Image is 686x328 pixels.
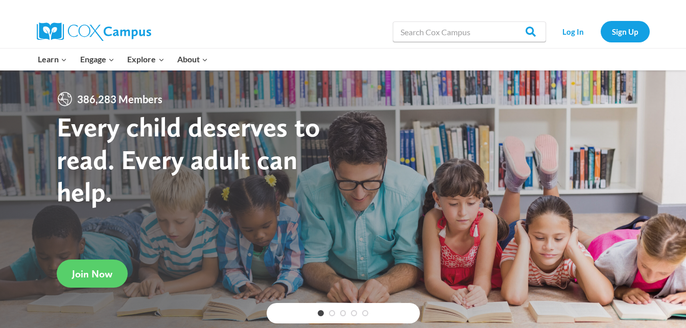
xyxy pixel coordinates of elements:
span: 386,283 Members [73,91,167,107]
span: Join Now [72,268,112,280]
strong: Every child deserves to read. Every adult can help. [57,110,320,208]
a: Sign Up [601,21,650,42]
a: Log In [551,21,596,42]
nav: Secondary Navigation [551,21,650,42]
span: Explore [127,53,164,66]
a: 5 [362,310,368,316]
span: Engage [80,53,114,66]
span: Learn [38,53,67,66]
a: 2 [329,310,335,316]
nav: Primary Navigation [32,49,215,70]
input: Search Cox Campus [393,21,546,42]
a: 3 [340,310,346,316]
a: Join Now [57,260,128,288]
span: About [177,53,208,66]
a: 4 [351,310,357,316]
img: Cox Campus [37,22,151,41]
a: 1 [318,310,324,316]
